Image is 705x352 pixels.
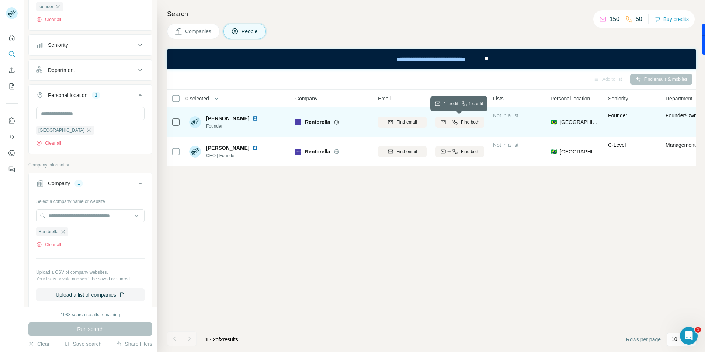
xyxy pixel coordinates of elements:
iframe: Banner [167,49,696,69]
span: founder [38,3,53,10]
p: 10 [671,335,677,343]
span: 🇧🇷 [551,148,557,155]
div: 1 [92,92,100,99]
img: LinkedIn logo [252,115,258,121]
button: Clear all [36,241,61,248]
span: 🇧🇷 [551,118,557,126]
span: Find email [396,119,417,125]
button: Buy credits [654,14,689,24]
span: C-Level [608,142,626,148]
button: Seniority [29,36,152,54]
span: People [242,28,258,35]
span: Founder/Owner [666,113,701,118]
p: Your list is private and won't be saved or shared. [36,276,145,282]
button: Company1 [29,175,152,195]
span: Company [295,95,317,102]
div: Personal location [48,92,87,99]
span: 1 [695,327,701,333]
span: [PERSON_NAME] [206,144,249,152]
span: Not in a list [493,142,518,148]
div: Seniority [48,41,68,49]
button: My lists [6,80,18,93]
button: Share filters [116,340,152,348]
button: Upload a list of companies [36,288,145,301]
span: Mobile [435,95,451,102]
button: Use Surfe on LinkedIn [6,114,18,127]
button: Quick start [6,31,18,44]
span: [GEOGRAPHIC_DATA] [560,148,599,155]
span: Founder [206,123,261,130]
span: of [216,337,220,342]
img: Logo of Rentbrella [295,119,301,125]
span: Founder [608,113,627,118]
button: Save search [64,340,101,348]
span: Rentbrella [305,118,330,126]
button: Find email [378,146,427,157]
img: LinkedIn logo [252,145,258,151]
iframe: Intercom live chat [680,327,698,345]
button: Find both [435,146,484,157]
button: Search [6,47,18,61]
button: Personal location1 [29,86,152,107]
div: Department [48,66,75,74]
p: Company information [28,162,152,168]
span: Lists [493,95,504,102]
span: Find both [461,119,479,125]
span: [GEOGRAPHIC_DATA] [560,118,599,126]
span: Find email [396,148,417,155]
div: Select a company name or website [36,195,145,205]
h4: Search [167,9,696,19]
div: 1 [74,180,83,187]
span: Rentbrella [305,148,330,155]
span: Not in a list [493,113,518,118]
button: Use Surfe API [6,130,18,144]
span: 2 [220,337,223,342]
div: 1988 search results remaining [61,311,120,318]
span: Department [666,95,692,102]
img: Logo of Rentbrella [295,149,301,155]
span: 1 - 2 [205,337,216,342]
button: Clear all [36,140,61,146]
span: Rows per page [626,336,661,343]
p: Upload a CSV of company websites. [36,269,145,276]
span: results [205,337,238,342]
button: Department [29,61,152,79]
span: Find both [461,148,479,155]
p: 150 [610,15,619,24]
span: Management [666,142,696,148]
button: Find both [435,117,484,128]
button: Enrich CSV [6,63,18,77]
span: CEO | Founder [206,152,261,159]
div: Company [48,180,70,187]
button: Find email [378,117,427,128]
span: Companies [185,28,212,35]
p: 50 [636,15,642,24]
span: Personal location [551,95,590,102]
span: [GEOGRAPHIC_DATA] [38,127,84,134]
button: Feedback [6,163,18,176]
span: [PERSON_NAME] [206,115,249,122]
span: Seniority [608,95,628,102]
img: Avatar [189,116,201,128]
span: Email [378,95,391,102]
span: Rentbrella [38,228,59,235]
button: Clear [28,340,49,348]
button: Clear all [36,16,61,23]
img: Avatar [189,146,201,158]
span: 0 selected [185,95,209,102]
button: Dashboard [6,146,18,160]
